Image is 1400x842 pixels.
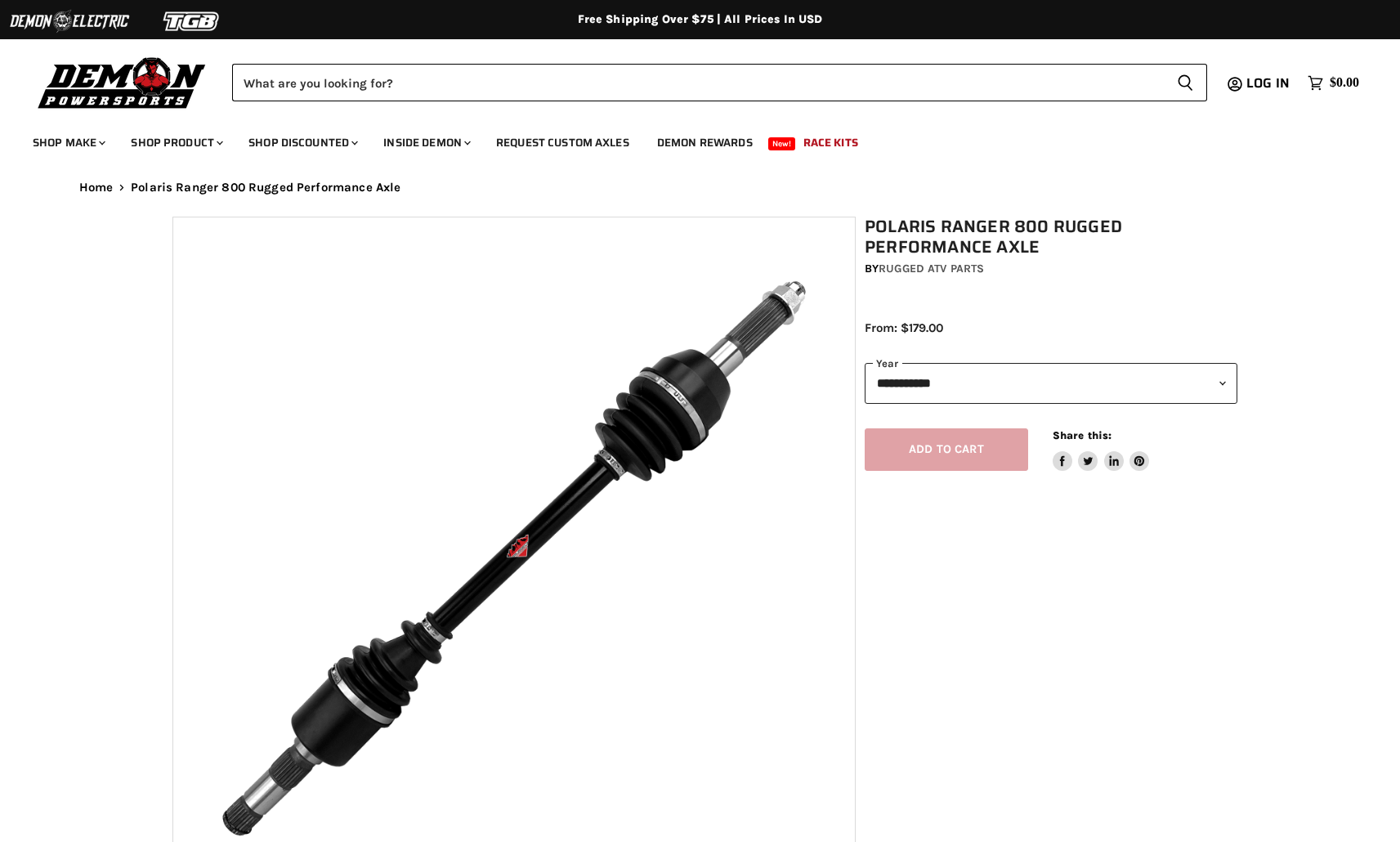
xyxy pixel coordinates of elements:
input: Search [232,64,1164,101]
a: Shop Product [119,126,233,159]
nav: Breadcrumbs [47,181,1354,195]
span: Log in [1246,73,1290,93]
a: Demon Rewards [645,126,765,159]
a: Race Kits [791,126,870,159]
aside: Share this: [1053,428,1150,472]
a: Home [79,181,114,195]
span: Polaris Ranger 800 Rugged Performance Axle [131,181,400,195]
a: $0.00 [1299,71,1367,95]
span: New! [768,137,796,150]
span: $0.00 [1330,75,1359,91]
a: Shop Discounted [236,126,368,159]
a: Rugged ATV Parts [879,262,984,275]
div: Free Shipping Over $75 | All Prices In USD [47,12,1354,27]
img: Demon Powersports [33,53,212,111]
img: TGB Logo 2 [131,6,253,37]
form: Product [232,64,1207,101]
a: Inside Demon [371,126,481,159]
div: by [865,260,1237,278]
a: Log in [1239,76,1299,91]
ul: Main menu [20,119,1355,159]
span: Share this: [1053,429,1112,441]
button: Search [1164,64,1207,101]
img: Demon Electric Logo 2 [8,6,131,37]
select: year [865,363,1237,403]
a: Shop Make [20,126,115,159]
h1: Polaris Ranger 800 Rugged Performance Axle [865,217,1237,258]
span: From: $179.00 [865,320,943,335]
a: Request Custom Axles [484,126,642,159]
